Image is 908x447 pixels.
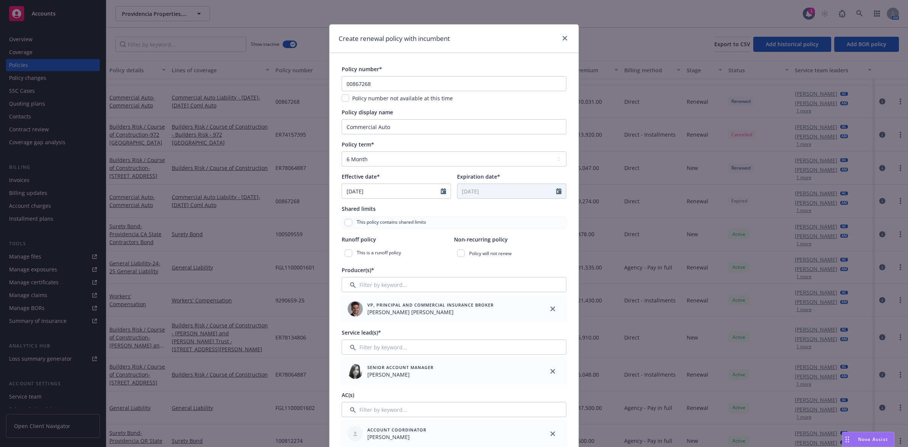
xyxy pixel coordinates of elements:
input: Filter by keyword... [342,277,566,292]
svg: Calendar [441,188,446,194]
span: AC(s) [342,391,354,399]
div: This is a runoff policy [342,246,454,260]
input: Filter by keyword... [342,340,566,355]
span: Expiration date* [457,173,500,180]
span: Nova Assist [858,436,888,442]
img: employee photo [348,364,363,379]
div: This policy contains shared limits [342,216,566,229]
span: Account Coordinator [367,427,426,433]
span: Policy display name [342,109,393,116]
span: Policy term* [342,141,374,148]
span: Non-recurring policy [454,236,508,243]
button: Nova Assist [842,432,894,447]
span: [PERSON_NAME] [PERSON_NAME] [367,308,494,316]
a: close [548,367,557,376]
span: Shared limits [342,205,376,212]
span: Policy number* [342,65,382,73]
input: MM/DD/YYYY [342,184,441,198]
input: MM/DD/YYYY [457,184,556,198]
a: close [548,304,557,313]
span: Runoff policy [342,236,376,243]
span: Policy number not available at this time [352,95,453,102]
a: close [560,34,569,43]
h1: Create renewal policy with incumbent [339,34,450,44]
input: Filter by keyword... [342,402,566,417]
span: Effective date* [342,173,380,180]
a: close [548,429,557,438]
svg: Calendar [556,188,561,194]
div: Policy will not renew [454,246,566,260]
img: employee photo [348,301,363,316]
div: Drag to move [843,432,852,447]
span: Service lead(s)* [342,329,381,336]
span: [PERSON_NAME] [367,371,434,378]
span: Senior Account Manager [367,364,434,371]
span: Producer(s)* [342,266,374,274]
span: [PERSON_NAME] [367,433,426,441]
span: VP, Principal and Commercial Insurance Broker [367,302,494,308]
